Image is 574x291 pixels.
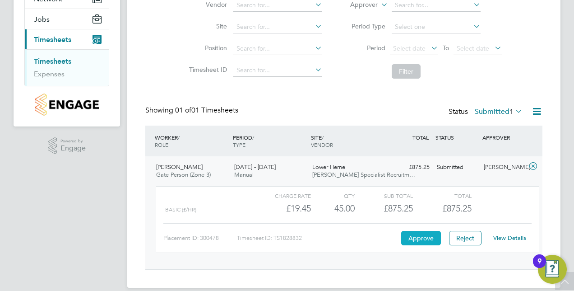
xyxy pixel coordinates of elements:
div: Placement ID: 300478 [163,231,237,245]
span: Timesheets [34,35,71,44]
a: Timesheets [34,57,71,66]
span: Powered by [60,137,86,145]
a: Go to home page [24,94,109,116]
span: / [178,134,180,141]
div: £875.25 [386,160,433,175]
span: Basic (£/HR) [165,207,196,213]
span: 01 of [175,106,191,115]
button: Open Resource Center, 9 new notifications [538,255,567,284]
button: Jobs [25,9,109,29]
button: Timesheets [25,29,109,49]
div: Submitted [433,160,480,175]
label: Vendor [186,0,227,9]
div: Showing [145,106,240,115]
span: ROLE [155,141,168,148]
span: TOTAL [412,134,429,141]
div: [PERSON_NAME] [480,160,527,175]
div: Total [413,190,471,201]
span: Manual [234,171,254,178]
div: Sub Total [355,190,413,201]
img: countryside-properties-logo-retina.png [35,94,98,116]
label: Site [186,22,227,30]
div: WORKER [153,129,231,153]
div: Timesheets [25,49,109,86]
a: Expenses [34,70,65,78]
div: PERIOD [231,129,309,153]
span: 1 [509,107,514,116]
div: SITE [309,129,387,153]
input: Select one [392,21,481,33]
span: [PERSON_NAME] [156,163,203,171]
label: Period Type [345,22,385,30]
span: 01 Timesheets [175,106,238,115]
div: 45.00 [311,201,355,216]
span: [DATE] - [DATE] [234,163,276,171]
span: / [252,134,254,141]
span: Select date [457,44,489,52]
input: Search for... [233,64,322,77]
a: Powered byEngage [48,137,86,155]
a: View Details [493,234,526,242]
input: Search for... [233,42,322,55]
label: Approver [337,0,378,9]
div: STATUS [433,129,480,145]
label: Position [186,44,227,52]
span: / [322,134,324,141]
span: VENDOR [311,141,333,148]
input: Search for... [233,21,322,33]
label: Period [345,44,385,52]
span: Engage [60,145,86,152]
span: [PERSON_NAME] Specialist Recruitm… [312,171,415,178]
div: 9 [537,261,542,273]
div: QTY [311,190,355,201]
div: Charge rate [253,190,311,201]
label: Submitted [475,107,523,116]
button: Filter [392,64,421,79]
label: Timesheet ID [186,66,227,74]
button: Reject [449,231,481,245]
div: £19.45 [253,201,311,216]
span: TYPE [233,141,245,148]
span: Gate Person (Zone 3) [156,171,211,178]
div: Status [449,106,524,118]
span: Jobs [34,15,50,23]
span: Select date [393,44,426,52]
div: Timesheet ID: TS1828832 [237,231,399,245]
span: To [440,42,452,54]
button: Approve [401,231,441,245]
span: Lower Herne [312,163,345,171]
span: £875.25 [442,203,472,214]
div: £875.25 [355,201,413,216]
div: APPROVER [480,129,527,145]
